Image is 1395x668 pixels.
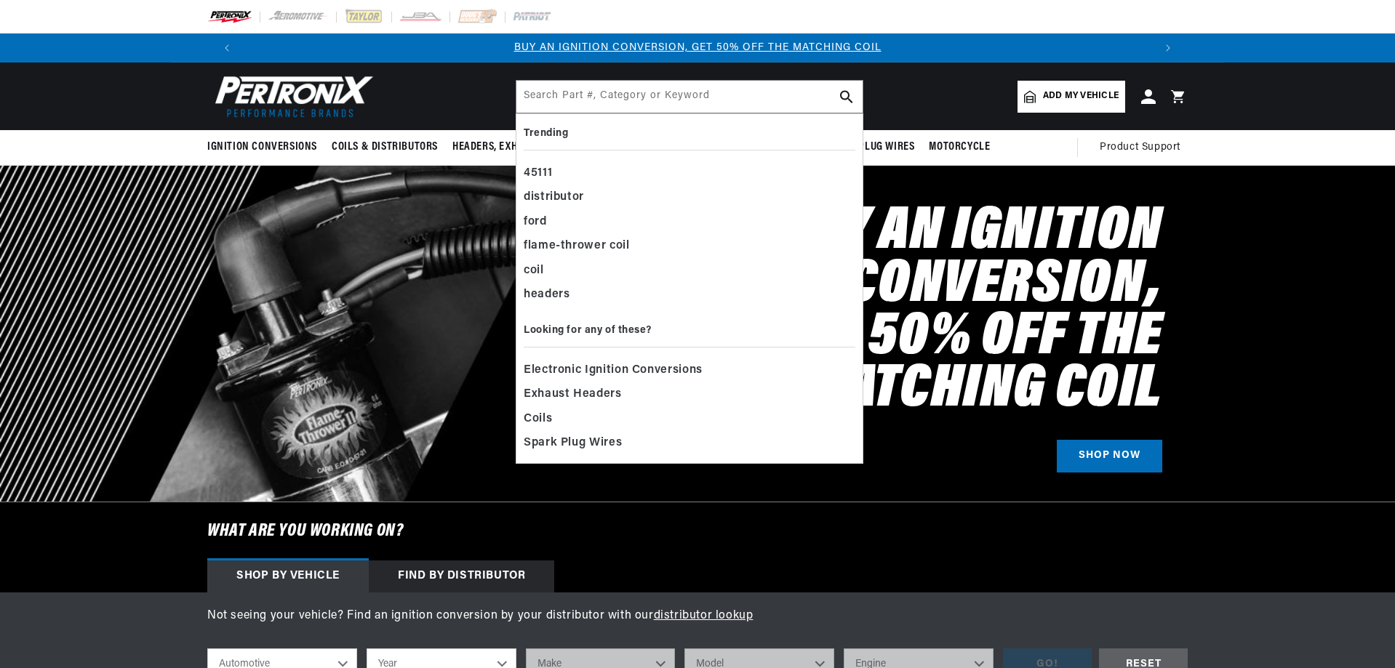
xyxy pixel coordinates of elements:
[524,325,652,336] b: Looking for any of these?
[831,81,863,113] button: search button
[524,210,855,235] div: ford
[171,33,1224,63] slideshow-component: Translation missing: en.sections.announcements.announcement_bar
[207,607,1188,626] p: Not seeing your vehicle? Find an ignition conversion by your distributor with our
[369,560,554,592] div: Find by Distributor
[1043,89,1119,103] span: Add my vehicle
[524,433,622,454] span: Spark Plug Wires
[445,130,630,164] summary: Headers, Exhausts & Components
[207,130,324,164] summary: Ignition Conversions
[524,185,855,210] div: distributor
[922,130,997,164] summary: Motorcycle
[241,40,1154,56] div: 1 of 3
[212,33,241,63] button: Translation missing: en.sections.announcements.previous_announcement
[207,140,317,155] span: Ignition Conversions
[324,130,445,164] summary: Coils & Distributors
[524,283,855,307] div: headers
[524,361,703,381] span: Electronic Ignition Conversions
[826,140,915,155] span: Spark Plug Wires
[1018,81,1125,113] a: Add my vehicle
[524,259,855,283] div: coil
[1057,440,1162,472] a: SHOP NOW
[171,502,1224,560] h6: What are you working on?
[929,140,990,155] span: Motorcycle
[207,560,369,592] div: Shop by vehicle
[524,161,855,186] div: 45111
[524,234,855,259] div: flame-thrower coil
[207,71,375,121] img: Pertronix
[819,130,922,164] summary: Spark Plug Wires
[516,81,863,113] input: Search Part #, Category or Keyword
[1100,140,1180,156] span: Product Support
[514,42,882,53] a: BUY AN IGNITION CONVERSION, GET 50% OFF THE MATCHING COIL
[524,409,552,430] span: Coils
[1154,33,1183,63] button: Translation missing: en.sections.announcements.next_announcement
[332,140,438,155] span: Coils & Distributors
[1100,130,1188,165] summary: Product Support
[654,610,754,621] a: distributor lookup
[241,40,1154,56] div: Announcement
[524,385,622,405] span: Exhaust Headers
[524,128,568,139] b: Trending
[452,140,623,155] span: Headers, Exhausts & Components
